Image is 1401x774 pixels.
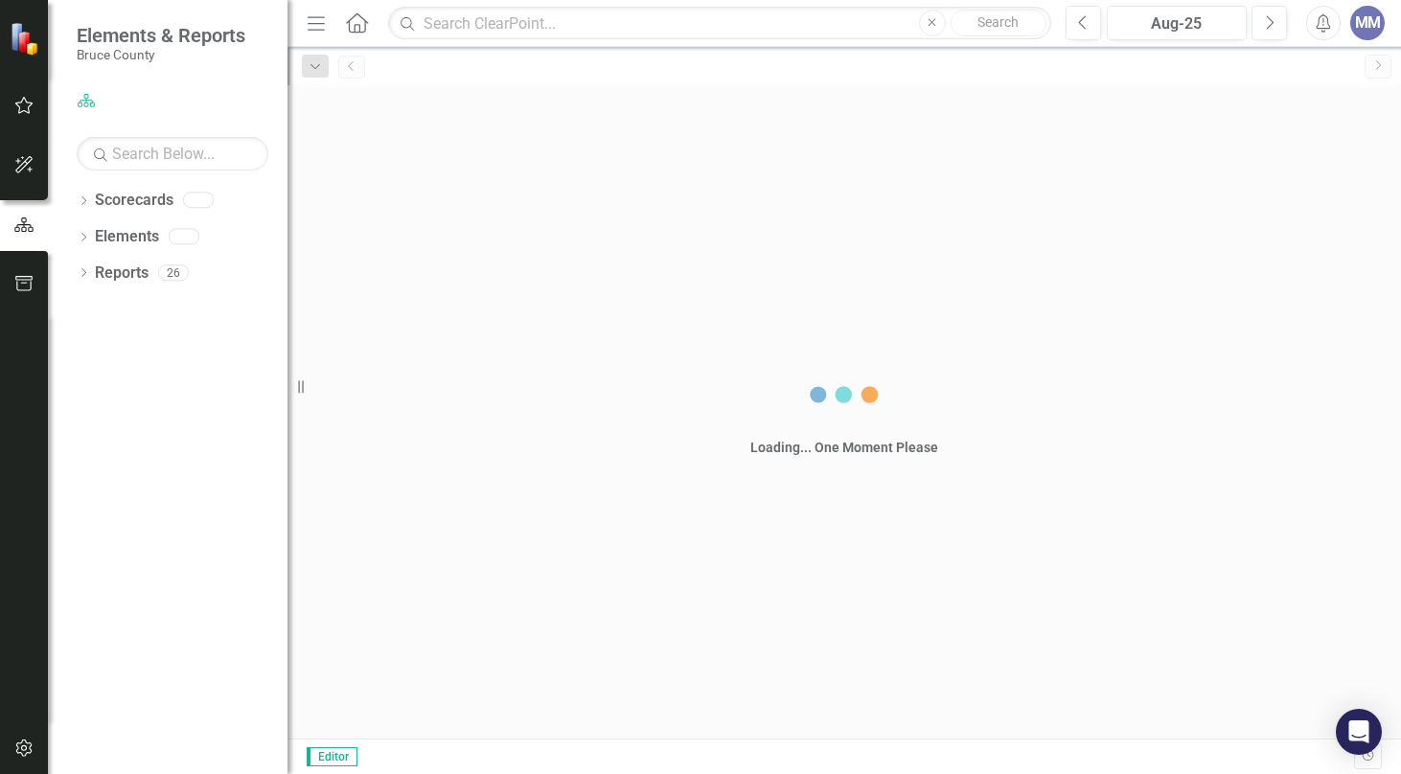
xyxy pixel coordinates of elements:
small: Bruce County [77,47,245,62]
a: Elements [95,226,159,248]
div: Open Intercom Messenger [1336,709,1382,755]
span: Elements & Reports [77,24,245,47]
div: Loading... One Moment Please [750,438,938,457]
div: 26 [158,264,189,281]
button: Aug-25 [1107,6,1247,40]
a: Scorecards [95,190,173,212]
div: Aug-25 [1114,12,1240,35]
span: Editor [307,747,357,766]
input: Search ClearPoint... [388,7,1051,40]
img: ClearPoint Strategy [10,21,43,55]
span: Search [977,14,1019,30]
a: Reports [95,262,149,285]
button: Search [951,10,1046,36]
input: Search Below... [77,137,268,171]
button: MM [1350,6,1385,40]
